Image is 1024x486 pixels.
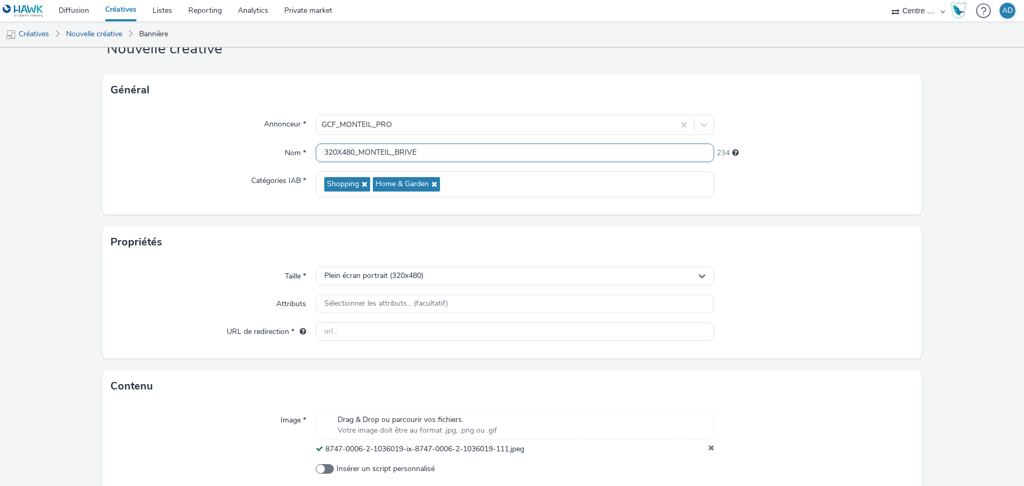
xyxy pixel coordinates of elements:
[337,464,435,474] span: Insérer un script personnalisé
[1002,3,1013,19] div: AD
[950,2,971,19] a: Hawk Academy
[324,299,448,308] span: Sélectionner les attributs... (facultatif)
[110,234,162,250] h3: Propriétés
[324,272,423,281] span: Plein écran portrait (320x480)
[110,82,149,98] h3: Général
[281,267,310,282] label: Taille *
[222,322,310,337] label: URL de redirection *
[950,2,966,19] img: Hawk Academy
[338,415,497,425] span: Drag & Drop ou parcourir vos fichiers.
[338,425,497,436] span: Votre image doit être au format .jpg, .png ou .gif
[281,144,310,158] label: Nom *
[247,171,310,186] label: Catégories IAB *
[316,322,714,341] input: url...
[732,148,739,158] div: 255 caractères maximum
[102,39,922,59] h1: Nouvelle créative
[717,148,730,158] span: 234
[276,411,310,426] label: Image *
[61,21,127,47] a: Nouvelle créative
[134,21,173,47] a: Bannière
[316,144,714,162] input: Nom
[375,180,429,189] span: Home & Garden
[3,4,44,18] img: undefined Logo
[110,378,153,394] h3: Contenu
[325,444,524,454] span: 8747-0006-2-1036019-ix-8747-0006-2-1036019-111.jpeg
[5,29,16,40] img: mobile
[294,326,306,337] div: L'URL de redirection sera utilisée comme URL de validation avec certains SSP et ce sera l'URL de ...
[272,294,310,309] label: Attributs
[327,180,359,189] span: Shopping
[260,115,310,130] label: Annonceur *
